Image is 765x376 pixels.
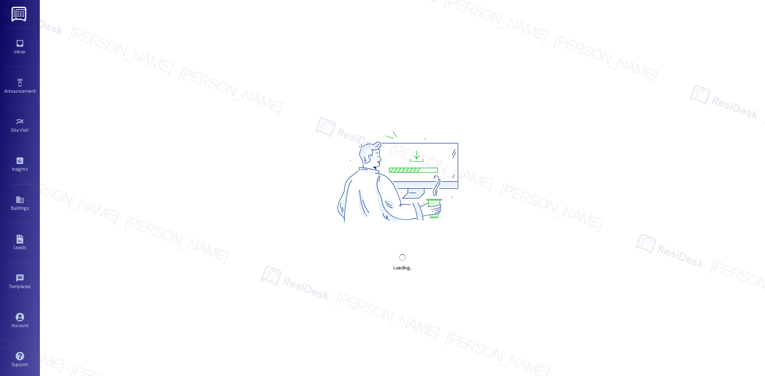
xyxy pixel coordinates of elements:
[4,232,36,254] a: Leads
[4,115,36,136] a: Site Visit •
[27,165,29,171] span: •
[4,349,36,371] a: Support
[4,310,36,332] a: Account
[35,87,37,93] span: •
[4,193,36,214] a: Buildings
[29,126,30,132] span: •
[4,37,36,58] a: Inbox
[393,264,411,272] div: Loading...
[4,271,36,293] a: Templates •
[12,7,28,21] img: ResiDesk Logo
[4,154,36,175] a: Insights •
[31,282,32,288] span: •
